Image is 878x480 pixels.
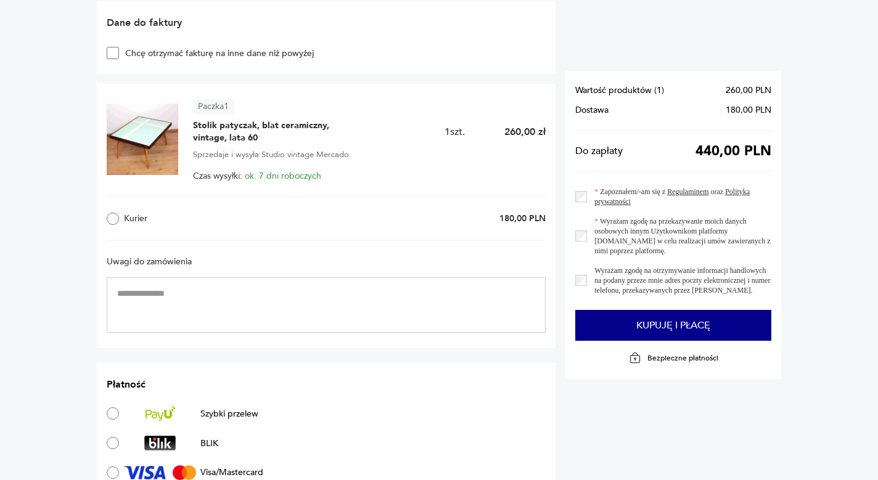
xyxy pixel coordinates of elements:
[726,86,771,96] span: 260,00 PLN
[107,437,119,449] input: BLIKBLIK
[445,125,465,139] span: 1 szt.
[667,187,708,196] a: Regulaminem
[575,86,664,96] span: Wartość produktów ( 1 )
[107,213,293,225] label: Kurier
[107,16,423,30] h2: Dane do faktury
[144,436,176,450] img: BLIK
[200,437,218,449] p: BLIK
[107,407,119,420] input: Szybki przelewSzybki przelew
[575,105,609,115] span: Dostawa
[107,466,119,479] input: Visa/MastercardVisa/Mastercard
[193,99,234,114] article: Paczka 1
[499,213,546,224] p: 180,00 PLN
[587,216,772,256] label: Wyrażam zgodę na przekazywanie moich danych osobowych innym Użytkownikom platformy [DOMAIN_NAME] ...
[107,213,119,225] input: Kurier
[504,125,546,139] p: 260,00 zł
[107,378,546,391] h2: Płatność
[647,353,718,363] p: Bezpieczne płatności
[587,266,772,295] label: Wyrażam zgodę na otrzymywanie informacji handlowych na podany przeze mnie adres poczty elektronic...
[193,171,321,181] span: Czas wysyłki:
[146,406,175,421] img: Szybki przelew
[575,146,623,156] span: Do zapłaty
[695,146,771,156] span: 440,00 PLN
[119,47,314,59] label: Chcę otrzymać fakturę na inne dane niż powyżej
[193,148,349,161] span: Sprzedaje i wysyła: Studio vintage Mercado
[245,170,321,182] span: ok. 7 dni roboczych
[107,104,178,175] img: Stolik patyczak, blat ceramiczny, vintage, lata 60
[587,187,772,206] label: Zapoznałem/-am się z oraz
[200,408,258,420] p: Szybki przelew
[575,310,771,341] button: Kupuję i płacę
[200,466,263,478] p: Visa/Mastercard
[107,256,546,267] h3: Uwagi do zamówienia
[629,352,641,364] img: Ikona kłódki
[193,120,347,144] span: Stolik patyczak, blat ceramiczny, vintage, lata 60
[726,105,771,115] span: 180,00 PLN
[124,465,196,480] img: Visa/Mastercard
